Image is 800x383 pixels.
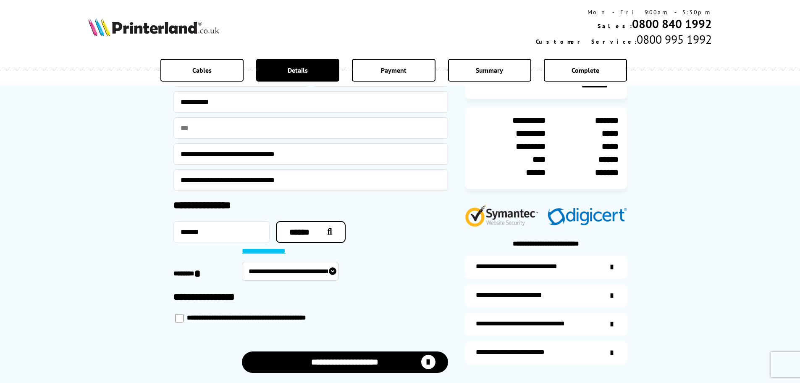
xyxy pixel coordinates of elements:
a: 0800 840 1992 [632,16,712,32]
span: Complete [572,66,599,74]
span: Customer Service: [536,38,637,45]
a: additional-cables [465,312,627,336]
a: secure-website [465,341,627,365]
span: Payment [381,66,407,74]
img: Printerland Logo [88,18,219,36]
div: Mon - Fri 9:00am - 5:30pm [536,8,712,16]
span: Sales: [598,22,632,30]
span: Summary [476,66,503,74]
span: Cables [192,66,212,74]
a: items-arrive [465,284,627,307]
span: 0800 995 1992 [637,32,712,47]
span: Details [288,66,308,74]
a: additional-ink [465,255,627,279]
